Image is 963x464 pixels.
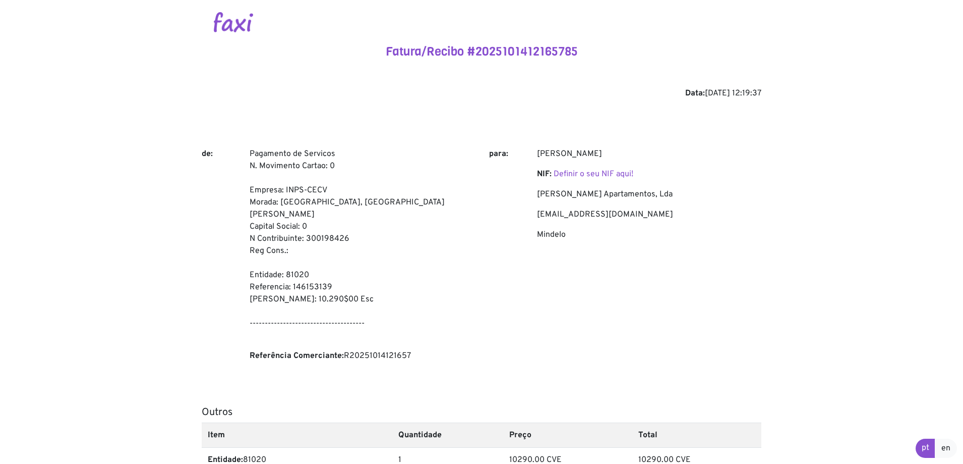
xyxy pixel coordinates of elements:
th: Quantidade [392,423,503,447]
b: Data: [685,88,705,98]
b: NIF: [537,169,552,179]
div: [DATE] 12:19:37 [202,87,761,99]
p: R20251014121657 [250,350,474,362]
p: Mindelo [537,229,761,241]
th: Preço [503,423,632,447]
a: Definir o seu NIF aqui! [554,169,633,179]
h5: Outros [202,406,761,419]
p: [EMAIL_ADDRESS][DOMAIN_NAME] [537,209,761,221]
p: [PERSON_NAME] [537,148,761,160]
p: [PERSON_NAME] Apartamentos, Lda [537,188,761,200]
p: Pagamento de Servicos N. Movimento Cartao: 0 Empresa: INPS-CECV Morada: [GEOGRAPHIC_DATA], [GEOGR... [250,148,474,342]
b: para: [489,149,508,159]
th: Item [202,423,392,447]
b: Referência Comerciante: [250,351,344,361]
b: de: [202,149,213,159]
a: en [935,439,957,458]
a: pt [916,439,935,458]
th: Total [632,423,761,447]
h4: Fatura/Recibo #2025101412165785 [202,44,761,59]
